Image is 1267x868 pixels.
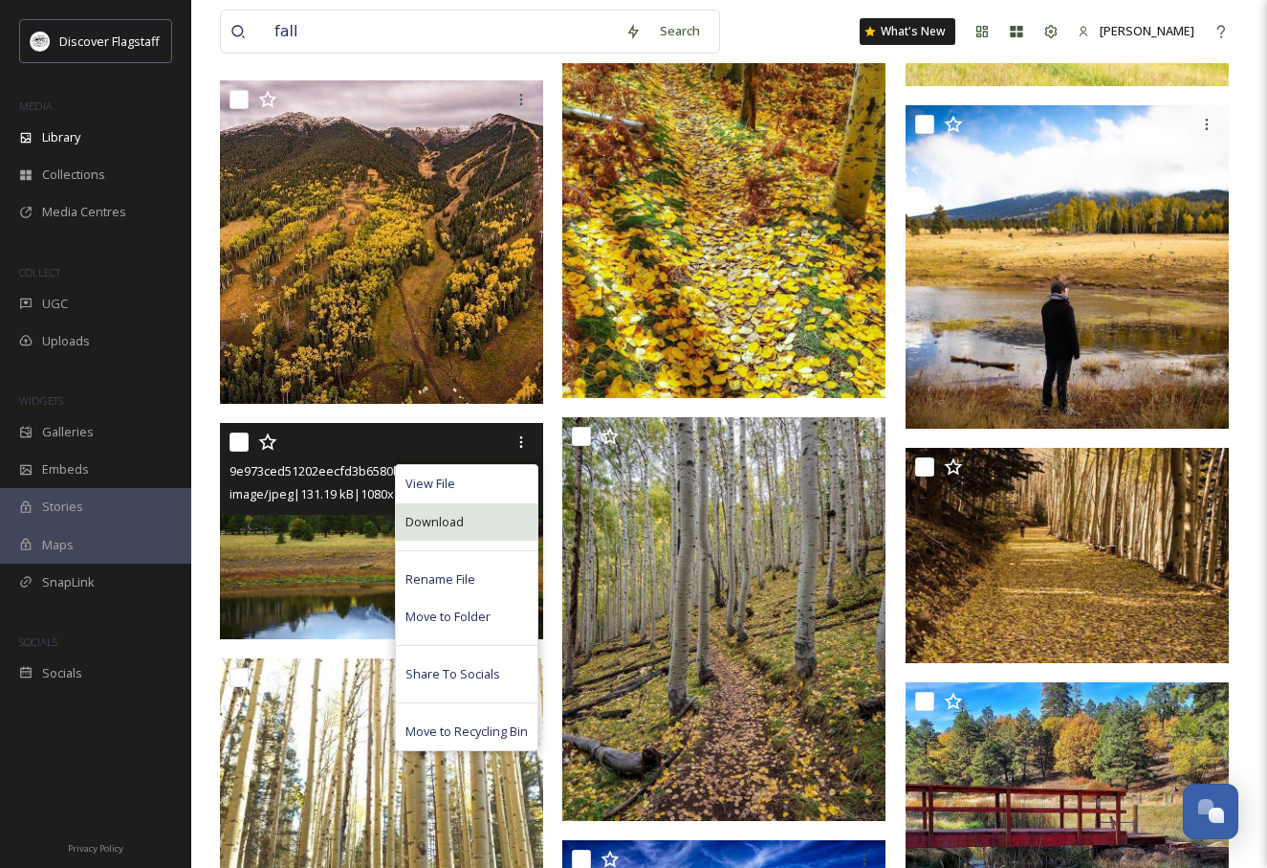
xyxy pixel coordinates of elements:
[405,570,475,589] span: Rename File
[19,634,57,649] span: SOCIALS
[42,573,95,591] span: SnapLink
[42,423,94,441] span: Galleries
[405,513,464,531] span: Download
[265,11,616,53] input: Search your library
[19,265,60,279] span: COLLECT
[1068,12,1204,50] a: [PERSON_NAME]
[220,423,543,638] img: 9e973ced51202eecfd3b6580bc4b6383ffb27d9fe172572b8680ba01c7871b26.jpg
[42,536,74,554] span: Maps
[42,664,82,682] span: Socials
[405,723,528,741] span: Move to Recycling Bin
[68,835,123,858] a: Privacy Policy
[42,332,90,350] span: Uploads
[42,203,126,221] span: Media Centres
[42,498,83,516] span: Stories
[42,295,68,313] span: UGC
[42,166,105,184] span: Collections
[562,417,885,822] img: d5e7a954fed3578429df2cf1f4ecf0bd7668cc442502c5d1108c9cd726d6b871.jpg
[42,460,89,479] span: Embeds
[31,32,50,51] img: Untitled%20design%20(1).png
[19,393,63,408] span: WIDGETS
[229,461,680,479] span: 9e973ced51202eecfd3b6580bc4b6383ffb27d9fe172572b8680ba01c7871b26.jpg
[59,33,160,50] span: Discover Flagstaff
[1100,22,1194,39] span: [PERSON_NAME]
[906,448,1229,663] img: 4935187993e12770280aa4074c3e99c767c15e4e8f196550402aa6d3e5f15486.jpg
[42,128,80,146] span: Library
[1183,784,1238,839] button: Open Chat
[405,608,491,626] span: Move to Folder
[860,18,955,45] a: What's New
[68,842,123,855] span: Privacy Policy
[906,105,1229,429] img: 287ecce673f7cc4471ca4474cf75d516a364e4f136fb61680cf3f93826407b6f.jpg
[229,485,414,502] span: image/jpeg | 131.19 kB | 1080 x 720
[405,665,500,683] span: Share To Socials
[220,80,543,404] img: 7a55c28d8b9b35c800d4ea151517390e4eee5af42998b415efdf3f92a17821df.jpg
[19,99,53,113] span: MEDIA
[650,12,710,50] div: Search
[405,475,455,493] span: View File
